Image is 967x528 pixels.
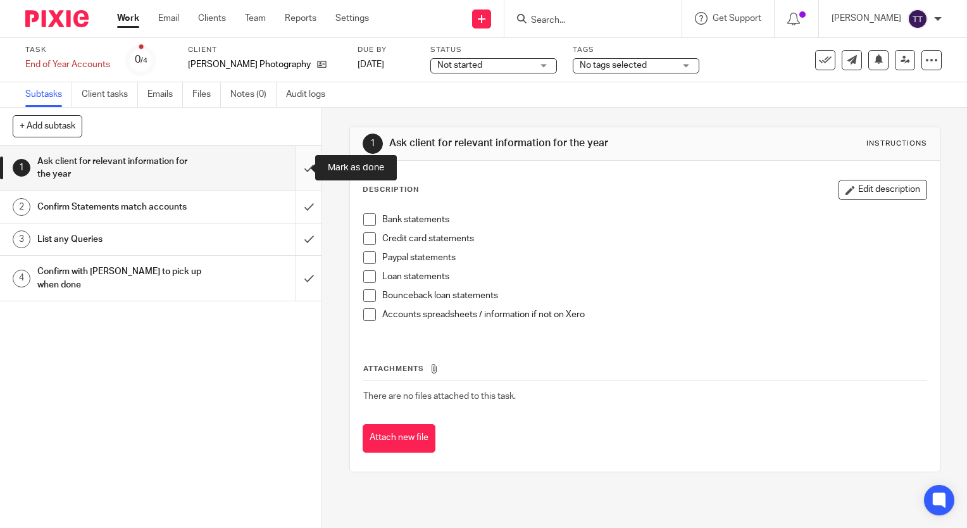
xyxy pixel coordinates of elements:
p: [PERSON_NAME] [832,12,901,25]
div: Instructions [866,139,927,149]
h1: Ask client for relevant information for the year [389,137,671,150]
span: No tags selected [580,61,647,70]
a: Emails [147,82,183,107]
a: Settings [335,12,369,25]
span: Attachments [363,365,424,372]
span: There are no files attached to this task. [363,392,516,401]
small: /4 [140,57,147,64]
p: Loan statements [382,270,926,283]
img: Pixie [25,10,89,27]
p: Paypal statements [382,251,926,264]
label: Task [25,45,110,55]
p: Bounceback loan statements [382,289,926,302]
a: Files [192,82,221,107]
img: svg%3E [908,9,928,29]
div: End of Year Accounts [25,58,110,71]
label: Client [188,45,342,55]
a: Clients [198,12,226,25]
div: 3 [13,230,30,248]
div: 2 [13,198,30,216]
label: Tags [573,45,699,55]
p: Bank statements [382,213,926,226]
p: Credit card statements [382,232,926,245]
button: Edit description [839,180,927,200]
label: Due by [358,45,415,55]
a: Subtasks [25,82,72,107]
p: [PERSON_NAME] Photography Ltd [188,58,311,71]
h1: Confirm Statements match accounts [37,198,201,217]
p: Description [363,185,419,195]
input: Search [530,15,644,27]
div: 0 [135,53,147,67]
a: Email [158,12,179,25]
button: Attach new file [363,424,435,453]
div: 1 [13,159,30,177]
button: + Add subtask [13,115,82,137]
label: Status [430,45,557,55]
h1: Confirm with [PERSON_NAME] to pick up when done [37,262,201,294]
div: 1 [363,134,383,154]
p: Accounts spreadsheets / information if not on Xero [382,308,926,321]
div: 4 [13,270,30,287]
span: Not started [437,61,482,70]
a: Audit logs [286,82,335,107]
span: [DATE] [358,60,384,69]
h1: Ask client for relevant information for the year [37,152,201,184]
h1: List any Queries [37,230,201,249]
a: Work [117,12,139,25]
a: Team [245,12,266,25]
span: Get Support [713,14,761,23]
a: Reports [285,12,316,25]
a: Client tasks [82,82,138,107]
a: Notes (0) [230,82,277,107]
